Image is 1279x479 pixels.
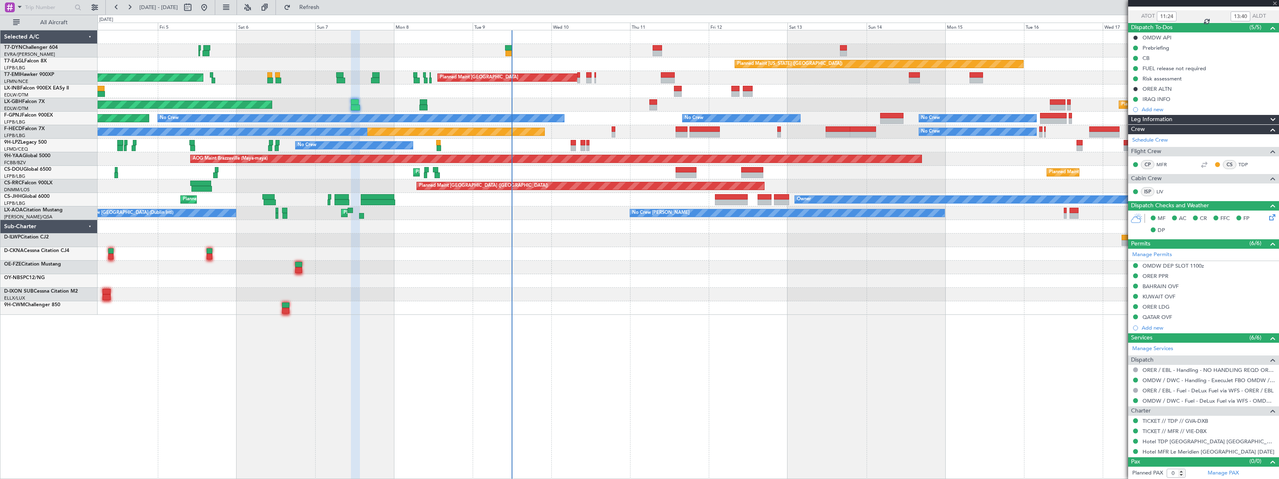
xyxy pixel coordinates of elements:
span: D-IXON SUB [4,289,34,294]
div: Planned Maint [GEOGRAPHIC_DATA] [440,71,518,84]
div: KUWAIT OVF [1142,293,1175,300]
a: Manage PAX [1208,469,1239,477]
span: Dispatch Checks and Weather [1131,201,1209,211]
span: MF [1158,215,1165,223]
a: TDP [1238,161,1257,168]
div: Fri 5 [158,23,237,30]
span: OY-NBS [4,275,23,280]
a: OE-FZECitation Mustang [4,262,61,267]
span: 9H-YAA [4,154,23,158]
span: Leg Information [1131,115,1172,124]
span: OE-FZE [4,262,21,267]
a: EDLW/DTM [4,92,28,98]
button: Refresh [280,1,329,14]
span: D-ILWP [4,235,20,240]
div: Planned Maint [GEOGRAPHIC_DATA] ([GEOGRAPHIC_DATA]) [183,193,312,206]
div: Add new [1142,106,1275,113]
span: CS-DOU [4,167,23,172]
a: TICKET // MFR // VIE-DBX [1142,428,1206,435]
div: Wed 17 [1103,23,1181,30]
a: Manage Services [1132,345,1173,353]
span: LX-INB [4,86,20,91]
a: FCBB/BZV [4,160,26,166]
a: OMDW / DWC - Fuel - DeLux Fuel via WFS - OMDW / DWC [1142,397,1275,404]
span: 9H-CWM [4,303,25,307]
span: Services [1131,333,1152,343]
a: F-GPNJFalcon 900EX [4,113,53,118]
div: No Crew [685,112,703,124]
span: ALDT [1252,12,1266,21]
a: CS-JHHGlobal 6000 [4,194,50,199]
a: Manage Permits [1132,251,1172,259]
div: Risk assessment [1142,75,1182,82]
div: ORER LDG [1142,303,1170,310]
div: No Crew [921,112,940,124]
a: D-IXON SUBCessna Citation M2 [4,289,78,294]
div: OMDW DEP SLOT 1100z [1142,262,1204,269]
a: T7-EAGLFalcon 8X [4,59,47,64]
a: 9H-CWMChallenger 850 [4,303,60,307]
div: CS [1223,160,1236,169]
a: Schedule Crew [1132,136,1168,144]
span: Charter [1131,406,1151,416]
a: TICKET // TDP // GVA-DXB [1142,417,1208,424]
div: Thu 11 [630,23,709,30]
a: 9H-YAAGlobal 5000 [4,154,50,158]
div: Sat 6 [237,23,315,30]
a: F-HECDFalcon 7X [4,126,45,131]
a: DNMM/LOS [4,187,30,193]
span: F-GPNJ [4,113,22,118]
span: Dispatch [1131,355,1154,365]
a: OMDW / DWC - Handling - ExecuJet FBO OMDW / DWC [1142,377,1275,384]
div: Tue 16 [1024,23,1103,30]
span: Crew [1131,125,1145,134]
div: Sun 7 [315,23,394,30]
div: ISP [1141,187,1154,196]
a: LX-GBHFalcon 7X [4,99,45,104]
a: LFPB/LBG [4,200,25,206]
div: AOG Maint Brazzaville (Maya-maya) [193,153,268,165]
a: LX-AOACitation Mustang [4,208,63,213]
div: ORER PPR [1142,273,1168,280]
div: Planned Maint [GEOGRAPHIC_DATA] ([GEOGRAPHIC_DATA]) [1049,166,1178,179]
div: No Crew [921,126,940,138]
div: Planned Maint [US_STATE] ([GEOGRAPHIC_DATA]) [737,58,842,70]
span: Dispatch To-Dos [1131,23,1172,32]
label: Planned PAX [1132,469,1163,477]
span: FP [1243,215,1249,223]
span: (0/0) [1249,457,1261,465]
a: LFMN/NCE [4,78,28,85]
a: Hotel MFR Le Meridien [GEOGRAPHIC_DATA] [DATE] [1142,448,1274,455]
span: (6/6) [1249,333,1261,342]
div: No Crew [GEOGRAPHIC_DATA] (Dublin Intl) [81,207,173,219]
div: BAHRAIN OVF [1142,283,1179,290]
div: Add new [1142,324,1275,331]
div: QATAR OVF [1142,314,1172,321]
a: D-ILWPCitation CJ2 [4,235,49,240]
a: T7-DYNChallenger 604 [4,45,58,50]
div: Mon 15 [945,23,1024,30]
div: Prebriefing [1142,44,1169,51]
span: Flight Crew [1131,147,1161,156]
div: CB [1142,55,1149,62]
div: FUEL release not required [1142,65,1206,72]
div: Planned Maint [GEOGRAPHIC_DATA] ([GEOGRAPHIC_DATA]) [419,180,548,192]
div: Owner [797,193,811,206]
div: Planned Maint Nurnberg [1121,99,1172,111]
a: OY-NBSPC12/NG [4,275,45,280]
div: No Crew [PERSON_NAME] [632,207,690,219]
span: T7-DYN [4,45,23,50]
div: Planned Maint [GEOGRAPHIC_DATA] ([GEOGRAPHIC_DATA]) [416,166,545,179]
span: AC [1179,215,1186,223]
span: Permits [1131,239,1150,249]
div: Tue 9 [473,23,551,30]
span: T7-EMI [4,72,20,77]
div: CP [1141,160,1154,169]
a: MFR [1156,161,1175,168]
div: Planned Maint [GEOGRAPHIC_DATA] ([GEOGRAPHIC_DATA]) [344,207,473,219]
a: LIV [1156,188,1175,195]
div: OMDW API [1142,34,1172,41]
div: IRAQ INFO [1142,96,1170,103]
div: Fri 12 [709,23,787,30]
a: EDLW/DTM [4,105,28,112]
